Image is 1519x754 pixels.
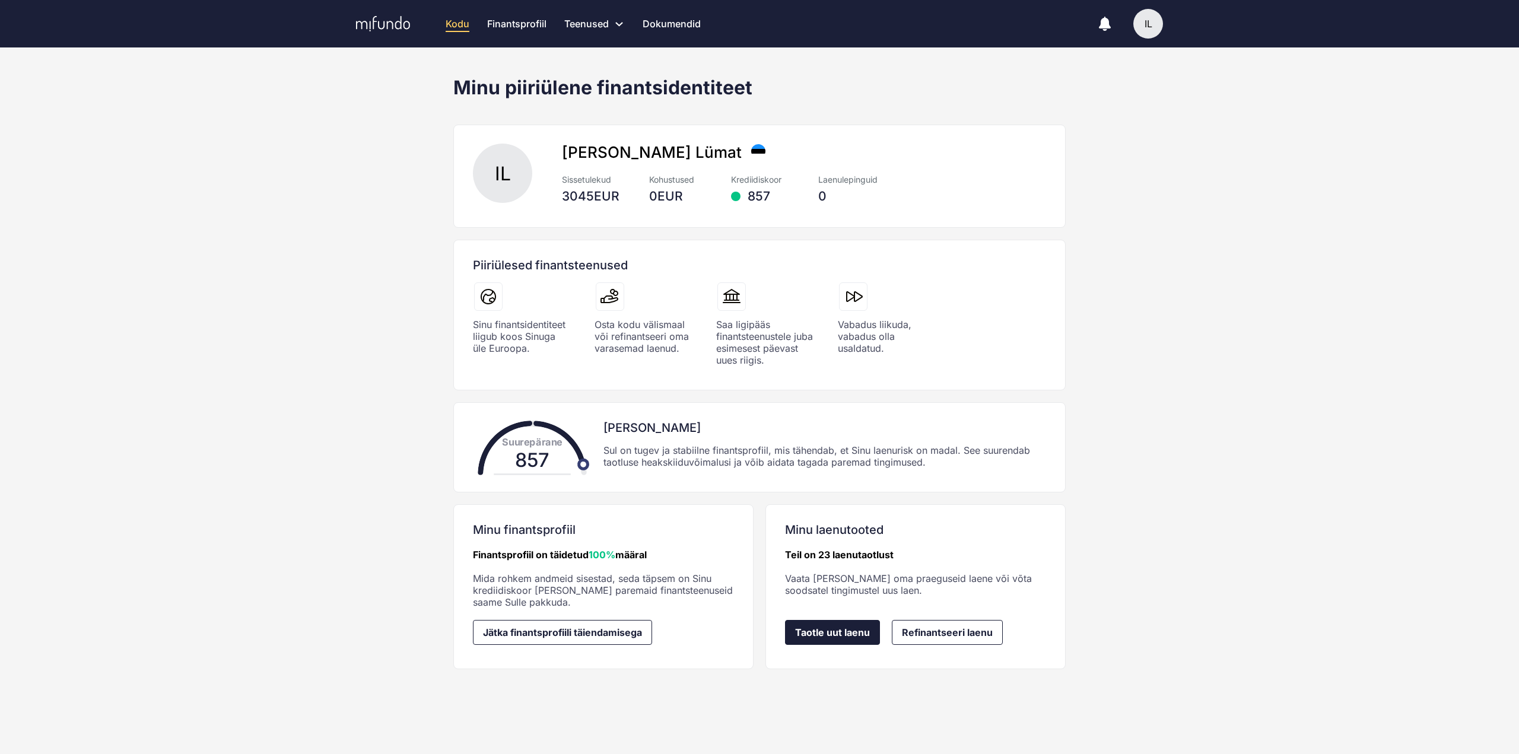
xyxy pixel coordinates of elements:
div: Finantsprofiil on täidetud määral [473,549,734,561]
div: 857 [506,454,559,468]
div: Osta kodu välismaal või refinantseeri oma varasemad laenud. [595,319,692,354]
div: [PERSON_NAME] [603,421,1046,435]
div: Sinu finantsidentiteet liigub koos Sinuga üle Euroopa. [473,319,571,354]
img: ee.svg [749,142,768,161]
button: IL [1133,9,1163,39]
div: Saa ligipääs finantsteenustele juba esimesest päevast uues riigis. [716,319,814,366]
div: 3045 EUR [562,189,619,203]
a: Refinantseeri laenu [892,620,1003,645]
div: Vabadus liikuda, vabadus olla usaldatud. [838,319,936,354]
span: Jätka finantsprofiili täiendamisega [483,627,642,638]
h1: Minu piiriülene finantsidentiteet [453,76,1066,100]
a: Teil on 23 laenutaotlust [785,549,894,561]
a: Taotle uut laenu [785,620,880,645]
div: Minu finantsprofiil [473,523,734,537]
div: Mida rohkem andmeid sisestad, seda täpsem on Sinu krediidiskoor [PERSON_NAME] paremaid finantstee... [473,572,734,608]
div: IL [473,144,532,203]
span: Taotle uut laenu [795,627,870,638]
span: Refinantseeri laenu [902,627,993,638]
div: 0 [818,189,885,203]
span: [PERSON_NAME] Lümat [562,143,742,162]
div: Piiriülesed finantsteenused [473,258,1046,272]
a: Jätka finantsprofiili täiendamisega [473,620,652,645]
div: Sissetulekud [562,174,619,186]
div: 857 [731,189,789,203]
div: Kohustused [649,174,701,186]
div: Sul on tugev ja stabiilne finantsprofiil, mis tähendab, et Sinu laenurisk on madal. See suurendab... [603,444,1046,468]
div: Suurepärane [502,432,562,453]
div: 0 EUR [649,189,701,203]
div: Minu laenutooted [785,523,1046,537]
span: 100% [589,549,615,561]
div: Krediidiskoor [731,174,789,186]
div: Laenulepinguid [818,174,885,186]
div: Vaata [PERSON_NAME] oma praeguseid laene või võta soodsatel tingimustel uus laen. [785,572,1046,596]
